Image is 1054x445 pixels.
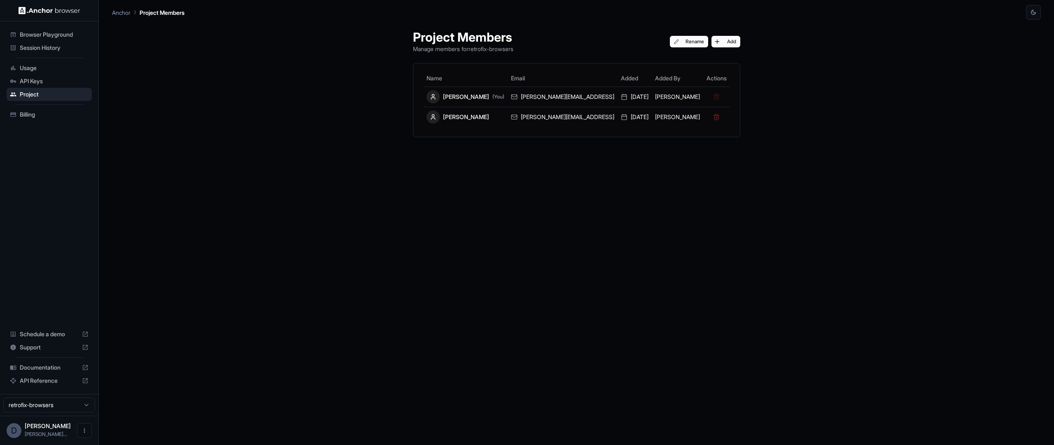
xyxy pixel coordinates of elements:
[427,90,504,103] div: [PERSON_NAME]
[20,343,79,351] span: Support
[423,70,508,87] th: Name
[7,108,92,121] div: Billing
[7,361,92,374] div: Documentation
[7,374,92,387] div: API Reference
[703,70,730,87] th: Actions
[7,41,92,54] div: Session History
[20,44,89,52] span: Session History
[20,110,89,119] span: Billing
[508,70,618,87] th: Email
[7,61,92,75] div: Usage
[7,28,92,41] div: Browser Playground
[20,77,89,85] span: API Keys
[511,93,614,101] div: [PERSON_NAME][EMAIL_ADDRESS]
[621,93,648,101] div: [DATE]
[112,8,184,17] nav: breadcrumb
[427,110,504,124] div: [PERSON_NAME]
[670,36,708,47] button: Rename
[652,107,703,127] td: [PERSON_NAME]
[7,341,92,354] div: Support
[413,30,513,44] h1: Project Members
[25,422,71,429] span: Daniel Portela
[711,36,740,47] button: Add
[20,363,79,372] span: Documentation
[621,113,648,121] div: [DATE]
[7,88,92,101] div: Project
[20,90,89,98] span: Project
[20,30,89,39] span: Browser Playground
[652,87,703,107] td: [PERSON_NAME]
[7,75,92,88] div: API Keys
[140,8,184,17] p: Project Members
[20,64,89,72] span: Usage
[492,94,504,100] span: (You)
[511,113,614,121] div: [PERSON_NAME][EMAIL_ADDRESS]
[413,44,513,53] p: Manage members for retrofix-browsers
[20,377,79,385] span: API Reference
[77,423,92,438] button: Open menu
[7,423,21,438] div: D
[25,431,67,437] span: daniel@retrofix.ai
[652,70,703,87] th: Added By
[618,70,652,87] th: Added
[7,328,92,341] div: Schedule a demo
[19,7,80,14] img: Anchor Logo
[112,8,131,17] p: Anchor
[20,330,79,338] span: Schedule a demo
